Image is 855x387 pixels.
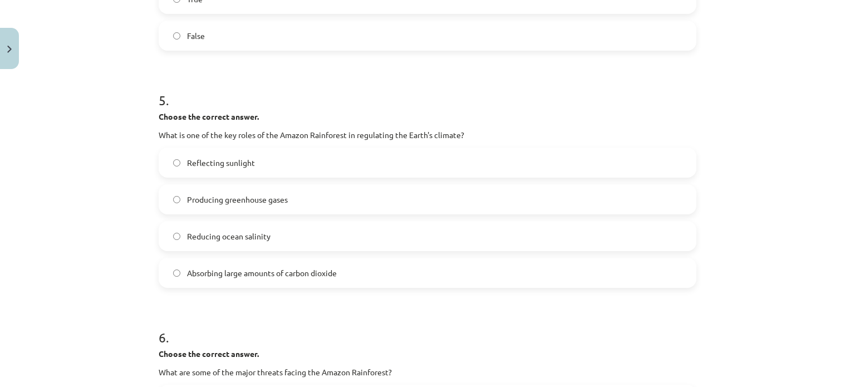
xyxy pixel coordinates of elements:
[159,129,696,141] p: What is one of the key roles of the Amazon Rainforest in regulating the Earth's climate?
[173,270,180,277] input: Absorbing large amounts of carbon dioxide
[187,194,288,205] span: Producing greenhouse gases
[159,349,259,359] strong: Choose the correct answer.
[173,196,180,203] input: Producing greenhouse gases
[173,32,180,40] input: False
[159,366,696,378] p: What are some of the major threats facing the Amazon Rainforest?
[187,267,337,279] span: Absorbing large amounts of carbon dioxide
[159,73,696,107] h1: 5 .
[187,157,255,169] span: Reflecting sunlight
[159,310,696,345] h1: 6 .
[159,111,259,121] strong: Choose the correct answer.
[173,233,180,240] input: Reducing ocean salinity
[187,231,271,242] span: Reducing ocean salinity
[173,159,180,166] input: Reflecting sunlight
[7,46,12,53] img: icon-close-lesson-0947bae3869378f0d4975bcd49f059093ad1ed9edebbc8119c70593378902aed.svg
[187,30,205,42] span: False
